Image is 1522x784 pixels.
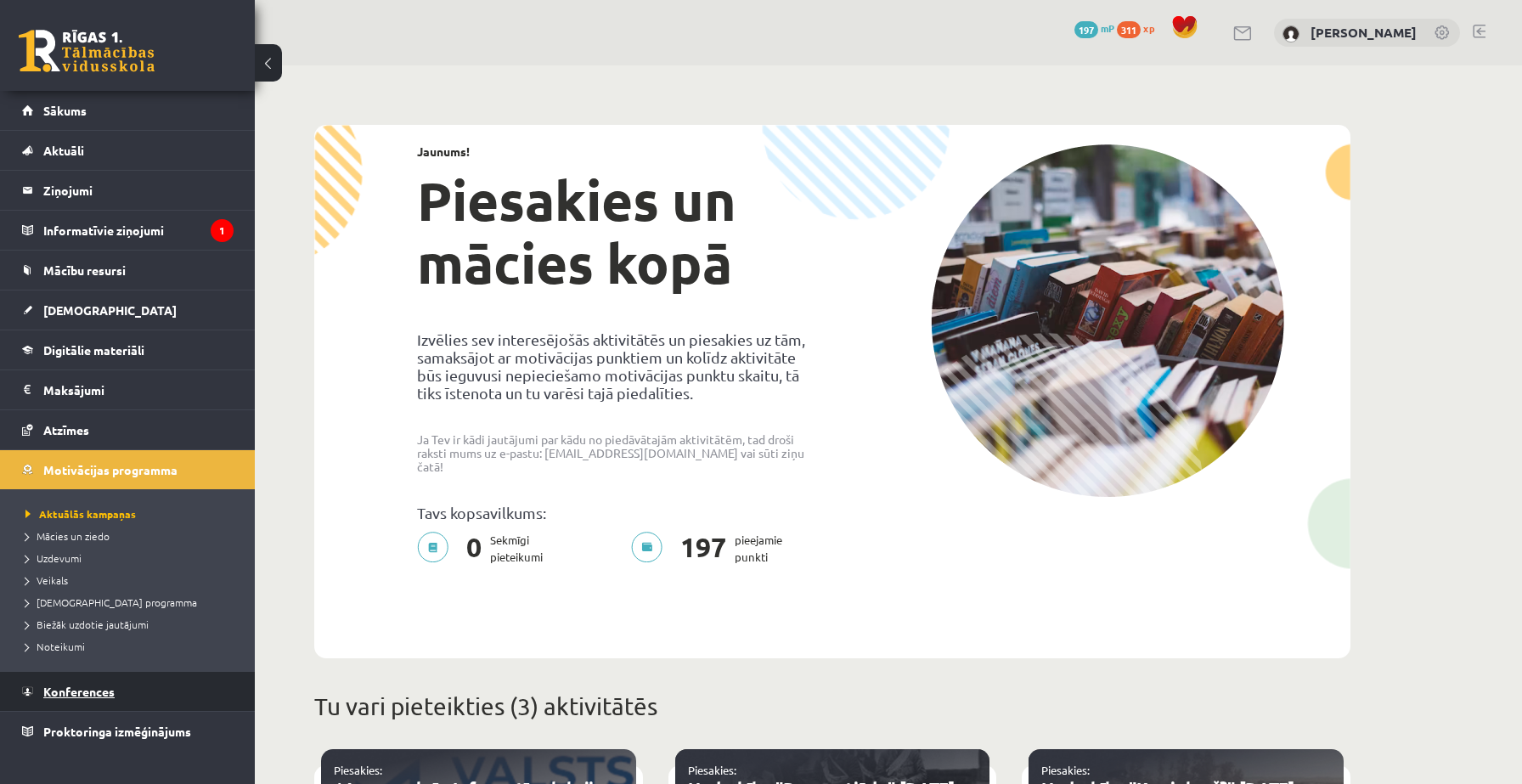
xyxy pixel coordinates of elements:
[631,532,792,566] p: pieejamie punkti
[417,169,820,295] h1: Piesakies un mācies kopā
[43,684,115,699] span: Konferences
[1311,24,1417,41] a: [PERSON_NAME]
[25,618,149,631] span: Biežāk uzdotie jautājumi
[25,572,238,588] a: Veikals
[43,103,87,118] span: Sākums
[43,370,234,409] legend: Maksājumi
[25,550,238,566] a: Uzdevumi
[43,143,84,158] span: Aktuāli
[417,504,820,522] p: Tavs kopsavilkums:
[22,370,234,409] a: Maksājumi
[25,528,238,544] a: Mācies un ziedo
[672,532,735,566] span: 197
[43,171,234,210] legend: Ziņojumi
[688,763,736,777] a: Piesakies:
[19,30,155,72] a: Rīgas 1. Tālmācības vidusskola
[22,410,234,449] a: Atzīmes
[25,506,238,522] a: Aktuālās kampaņas
[25,507,136,521] span: Aktuālās kampaņas
[931,144,1284,497] img: campaign-image-1c4f3b39ab1f89d1fca25a8facaab35ebc8e40cf20aedba61fd73fb4233361ac.png
[1117,21,1163,35] a: 311 xp
[22,91,234,130] a: Sākums
[22,290,234,330] a: [DEMOGRAPHIC_DATA]
[22,450,234,489] a: Motivācijas programma
[417,144,470,159] strong: Jaunums!
[22,131,234,170] a: Aktuāli
[22,171,234,210] a: Ziņojumi
[43,262,126,278] span: Mācību resursi
[25,640,85,653] span: Noteikumi
[25,595,238,610] a: [DEMOGRAPHIC_DATA] programma
[1074,21,1098,38] span: 197
[334,763,382,777] a: Piesakies:
[22,712,234,751] a: Proktoringa izmēģinājums
[43,724,191,739] span: Proktoringa izmēģinājums
[25,573,68,587] span: Veikals
[43,211,234,250] legend: Informatīvie ziņojumi
[1074,21,1114,35] a: 197 mP
[43,342,144,358] span: Digitālie materiāli
[417,330,820,402] p: Izvēlies sev interesējošās aktivitātēs un piesakies uz tām, samaksājot ar motivācijas punktiem un...
[25,595,197,609] span: [DEMOGRAPHIC_DATA] programma
[1041,763,1090,777] a: Piesakies:
[314,689,1350,725] p: Tu vari pieteikties (3) aktivitātēs
[458,532,490,566] span: 0
[22,330,234,369] a: Digitālie materiāli
[43,422,89,437] span: Atzīmes
[25,529,110,543] span: Mācies un ziedo
[211,219,234,242] i: 1
[25,551,82,565] span: Uzdevumi
[43,462,178,477] span: Motivācijas programma
[1101,21,1114,35] span: mP
[417,432,820,473] p: Ja Tev ir kādi jautājumi par kādu no piedāvātajām aktivitātēm, tad droši raksti mums uz e-pastu: ...
[25,639,238,654] a: Noteikumi
[43,302,177,318] span: [DEMOGRAPHIC_DATA]
[22,211,234,250] a: Informatīvie ziņojumi1
[1117,21,1141,38] span: 311
[1143,21,1154,35] span: xp
[1282,25,1299,42] img: Madars Fiļencovs
[22,251,234,290] a: Mācību resursi
[22,672,234,711] a: Konferences
[417,532,553,566] p: Sekmīgi pieteikumi
[25,617,238,632] a: Biežāk uzdotie jautājumi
